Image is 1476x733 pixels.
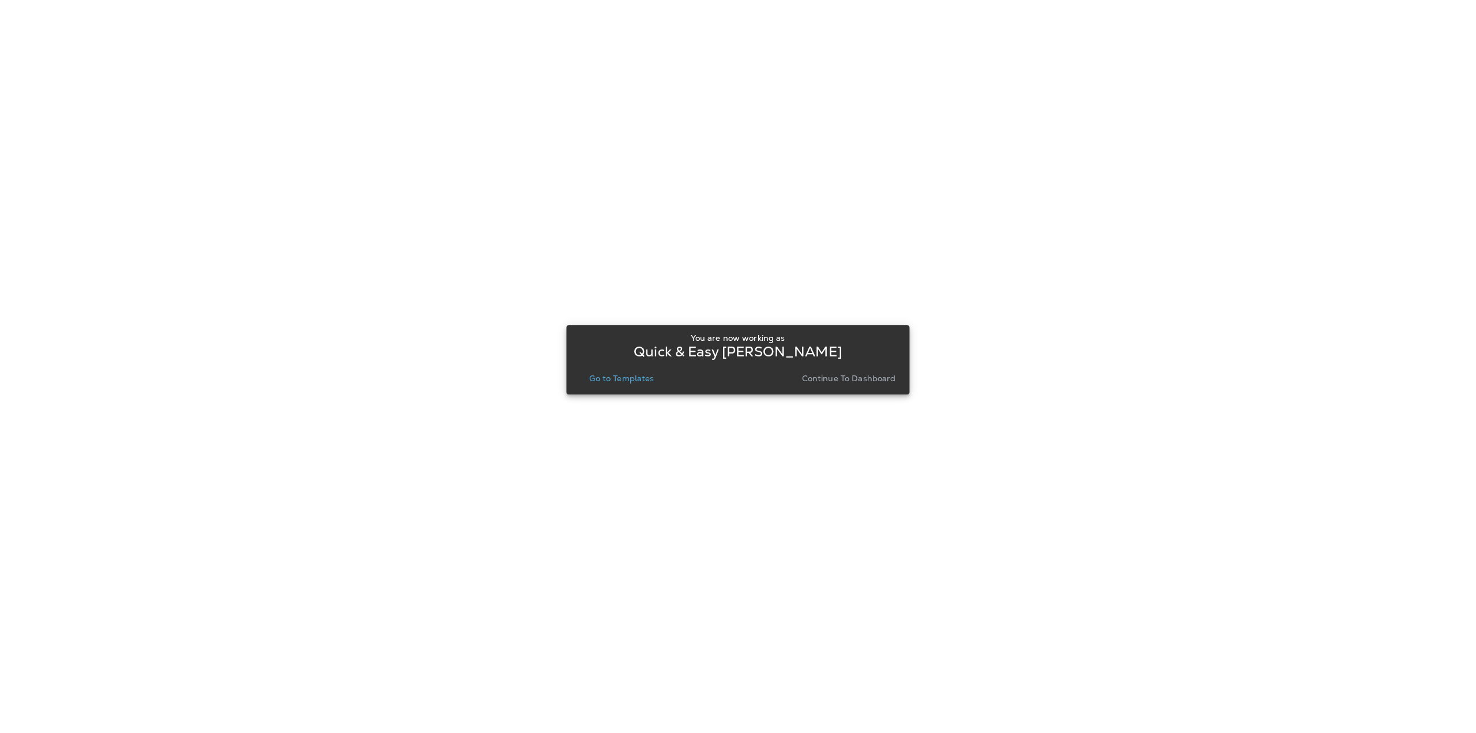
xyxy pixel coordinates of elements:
[585,370,658,386] button: Go to Templates
[802,374,896,383] p: Continue to Dashboard
[797,370,901,386] button: Continue to Dashboard
[634,347,842,356] p: Quick & Easy [PERSON_NAME]
[691,333,785,343] p: You are now working as
[589,374,654,383] p: Go to Templates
